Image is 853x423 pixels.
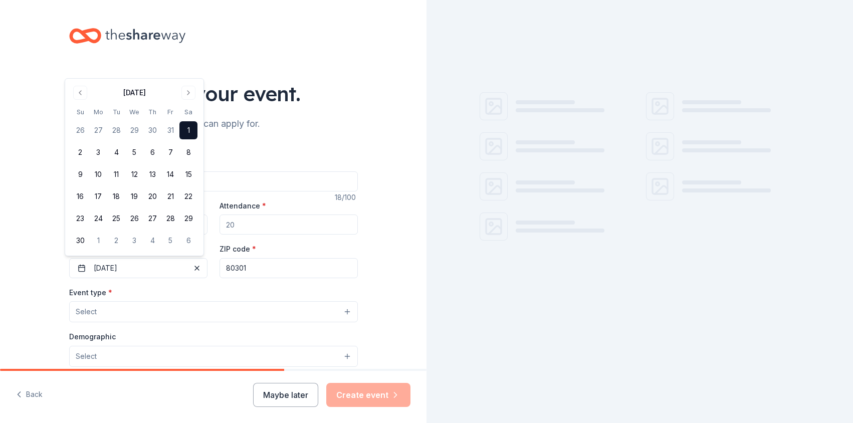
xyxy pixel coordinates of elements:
button: 3 [89,143,107,161]
button: 18 [107,187,125,205]
div: We'll find in-kind donations you can apply for. [69,116,358,132]
label: Event type [69,288,112,298]
button: 5 [125,143,143,161]
button: 30 [143,121,161,139]
button: Select [69,301,358,322]
button: Maybe later [253,383,318,407]
th: Monday [89,107,107,117]
button: 4 [107,143,125,161]
button: 12 [125,165,143,183]
button: 31 [161,121,179,139]
button: 26 [71,121,89,139]
button: 9 [71,165,89,183]
button: [DATE] [69,258,207,278]
button: 28 [107,121,125,139]
button: 14 [161,165,179,183]
button: 15 [179,165,197,183]
th: Friday [161,107,179,117]
label: Attendance [220,201,266,211]
th: Wednesday [125,107,143,117]
button: 19 [125,187,143,205]
span: Select [76,350,97,362]
button: 8 [179,143,197,161]
button: 2 [107,232,125,250]
button: 27 [143,209,161,228]
button: 20 [143,187,161,205]
div: Tell us about your event. [69,80,358,108]
label: Demographic [69,332,116,342]
th: Sunday [71,107,89,117]
button: 29 [179,209,197,228]
button: 22 [179,187,197,205]
input: 12345 (U.S. only) [220,258,358,278]
button: 29 [125,121,143,139]
button: 16 [71,187,89,205]
button: 6 [179,232,197,250]
button: 25 [107,209,125,228]
button: 4 [143,232,161,250]
button: Select [69,346,358,367]
button: 30 [71,232,89,250]
label: ZIP code [220,244,256,254]
button: 3 [125,232,143,250]
div: [DATE] [123,87,146,99]
button: Go to next month [181,86,195,100]
button: 10 [89,165,107,183]
button: 28 [161,209,179,228]
input: Spring Fundraiser [69,171,358,191]
button: 13 [143,165,161,183]
button: Back [16,384,43,405]
button: 26 [125,209,143,228]
button: 27 [89,121,107,139]
button: 1 [89,232,107,250]
th: Saturday [179,107,197,117]
button: 2 [71,143,89,161]
input: 20 [220,215,358,235]
button: 24 [89,209,107,228]
th: Tuesday [107,107,125,117]
button: 17 [89,187,107,205]
button: 7 [161,143,179,161]
button: 5 [161,232,179,250]
button: 11 [107,165,125,183]
span: Select [76,306,97,318]
div: 18 /100 [335,191,358,203]
th: Thursday [143,107,161,117]
button: Go to previous month [73,86,87,100]
button: 21 [161,187,179,205]
button: 23 [71,209,89,228]
button: 6 [143,143,161,161]
button: 1 [179,121,197,139]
